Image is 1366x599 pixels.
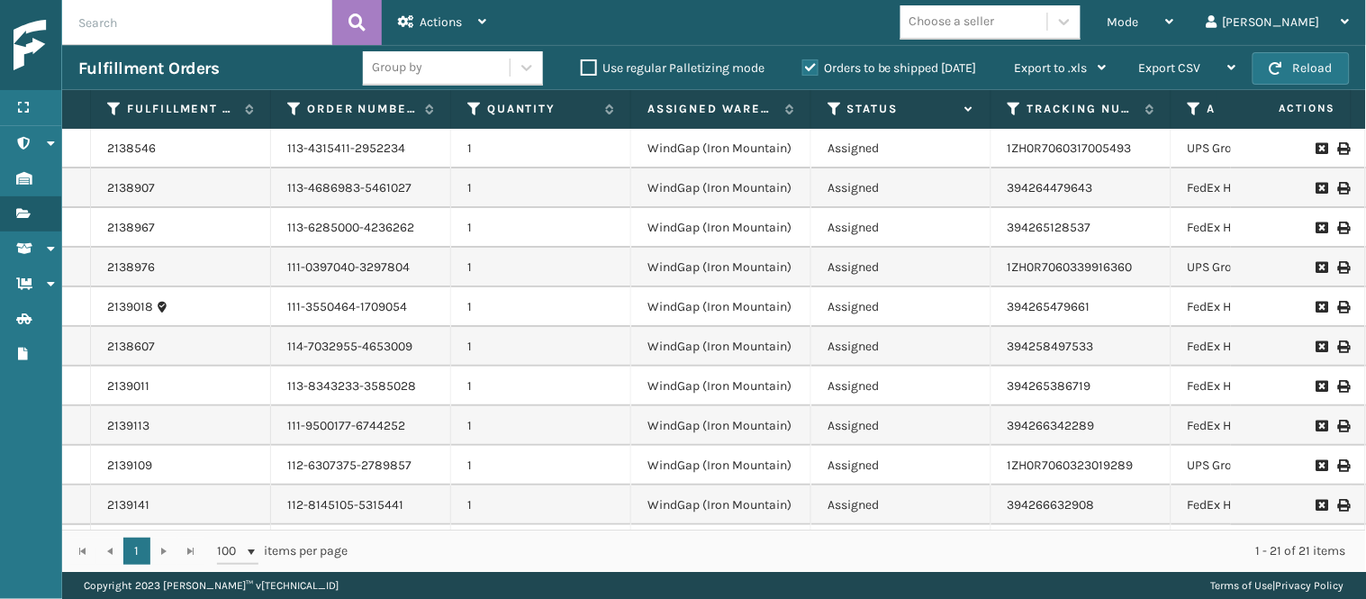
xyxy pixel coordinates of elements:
a: 2138546 [107,140,156,158]
a: 394264479643 [1008,180,1093,195]
a: 2138907 [107,179,155,197]
td: FedEx Home Delivery [1172,168,1352,208]
a: 1ZH0R7060339916360 [1008,259,1133,275]
i: Request to Be Cancelled [1316,420,1327,432]
label: Fulfillment Order Id [127,101,236,117]
td: WindGap (Iron Mountain) [631,248,811,287]
td: 1 [451,129,631,168]
td: Assigned [811,367,991,406]
i: Print Label [1338,222,1349,234]
td: 1 [451,525,631,565]
label: Assigned Carrier Service [1208,101,1316,117]
label: Orders to be shipped [DATE] [802,60,977,76]
label: Tracking Number [1027,101,1136,117]
span: items per page [217,538,348,565]
td: FedEx Home Delivery [1172,367,1352,406]
td: 112-6308062-7469858 [271,525,451,565]
a: 394266342289 [1008,418,1095,433]
td: FedEx Home Delivery [1172,287,1352,327]
td: Assigned [811,248,991,287]
td: FedEx Home Delivery [1172,486,1352,525]
i: Request to Be Cancelled [1316,301,1327,313]
i: Print Label [1338,261,1349,274]
td: Assigned [811,525,991,565]
label: Order Number [307,101,416,117]
a: Terms of Use [1211,579,1273,592]
a: 394258497533 [1008,339,1094,354]
i: Request to Be Cancelled [1316,222,1327,234]
td: Assigned [811,168,991,208]
i: Print Label [1338,340,1349,353]
td: 113-4686983-5461027 [271,168,451,208]
a: 394265128537 [1008,220,1091,235]
i: Request to Be Cancelled [1316,142,1327,155]
a: 2139011 [107,377,149,395]
td: 112-8145105-5315441 [271,486,451,525]
div: Group by [372,59,422,77]
td: 111-0397040-3297804 [271,248,451,287]
label: Status [847,101,956,117]
a: 394265479661 [1008,299,1090,314]
td: Assigned [811,446,991,486]
td: WindGap (Iron Mountain) [631,168,811,208]
button: Reload [1253,52,1350,85]
a: 2138607 [107,338,155,356]
label: Assigned Warehouse [647,101,776,117]
td: 111-3550464-1709054 [271,287,451,327]
i: Print Label [1338,182,1349,195]
td: WindGap (Iron Mountain) [631,406,811,446]
a: 2139109 [107,457,152,475]
td: FedEx Home Delivery [1172,208,1352,248]
td: 1 [451,168,631,208]
td: UPS Ground [1172,129,1352,168]
td: Assigned [811,406,991,446]
a: 1 [123,538,150,565]
td: 1 [451,406,631,446]
td: WindGap (Iron Mountain) [631,446,811,486]
td: WindGap (Iron Mountain) [631,327,811,367]
i: Print Label [1338,420,1349,432]
a: 2139113 [107,417,149,435]
td: WindGap (Iron Mountain) [631,129,811,168]
label: Quantity [487,101,596,117]
a: 1ZH0R7060317005493 [1008,141,1132,156]
div: | [1211,572,1344,599]
a: 2138967 [107,219,155,237]
span: Mode [1108,14,1139,30]
td: 114-7032955-4653009 [271,327,451,367]
td: 1 [451,446,631,486]
td: 1 [451,367,631,406]
td: 113-8343233-3585028 [271,367,451,406]
span: Export CSV [1139,60,1201,76]
i: Print Label [1338,142,1349,155]
p: Copyright 2023 [PERSON_NAME]™ v [TECHNICAL_ID] [84,572,339,599]
td: 1 [451,327,631,367]
td: 1 [451,486,631,525]
td: WindGap (Iron Mountain) [631,287,811,327]
label: Use regular Palletizing mode [581,60,764,76]
td: Assigned [811,208,991,248]
a: 394266632908 [1008,497,1095,513]
span: Actions [420,14,462,30]
span: Export to .xls [1015,60,1088,76]
a: 1ZH0R7060323019289 [1008,458,1134,473]
td: Assigned [811,287,991,327]
td: 1 [451,208,631,248]
a: Privacy Policy [1276,579,1344,592]
a: 2138976 [107,259,155,277]
td: 1 [451,287,631,327]
i: Request to Be Cancelled [1316,340,1327,353]
td: WindGap (Iron Mountain) [631,367,811,406]
td: Assigned [811,129,991,168]
a: 2139141 [107,496,149,514]
td: UPS Ground [1172,248,1352,287]
td: WindGap (Iron Mountain) [631,525,811,565]
span: Actions [1222,94,1347,123]
i: Request to Be Cancelled [1316,261,1327,274]
td: WindGap (Iron Mountain) [631,486,811,525]
a: 2139018 [107,298,153,316]
span: 100 [217,542,244,560]
i: Print Label [1338,459,1349,472]
i: Print Label [1338,380,1349,393]
td: FedEx Home Delivery [1172,406,1352,446]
